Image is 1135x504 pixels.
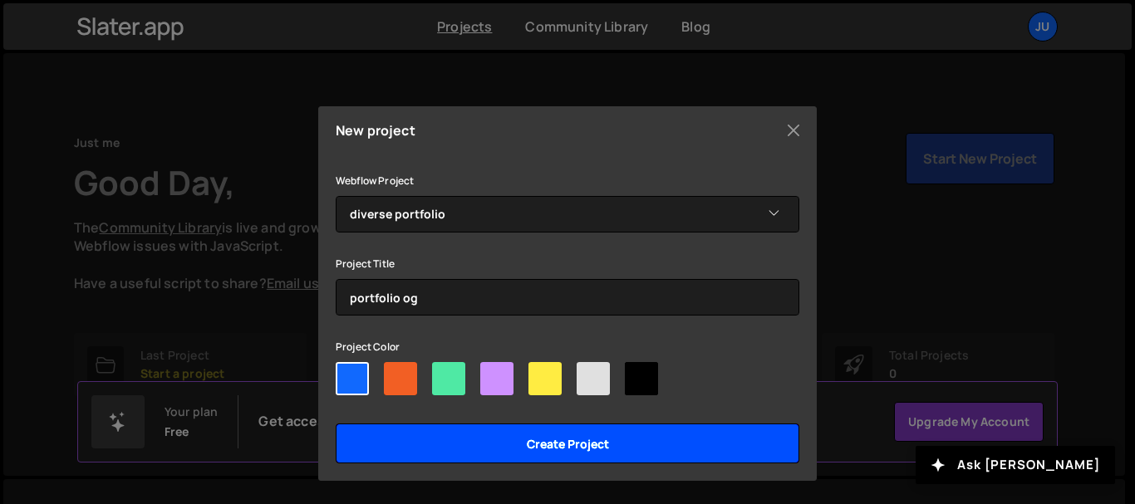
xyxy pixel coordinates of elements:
[781,118,806,143] button: Close
[916,446,1115,484] button: Ask [PERSON_NAME]
[336,423,799,463] input: Create project
[336,279,799,316] input: Project name
[336,173,414,189] label: Webflow Project
[336,339,400,355] label: Project Color
[336,256,395,272] label: Project Title
[336,124,415,137] h5: New project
